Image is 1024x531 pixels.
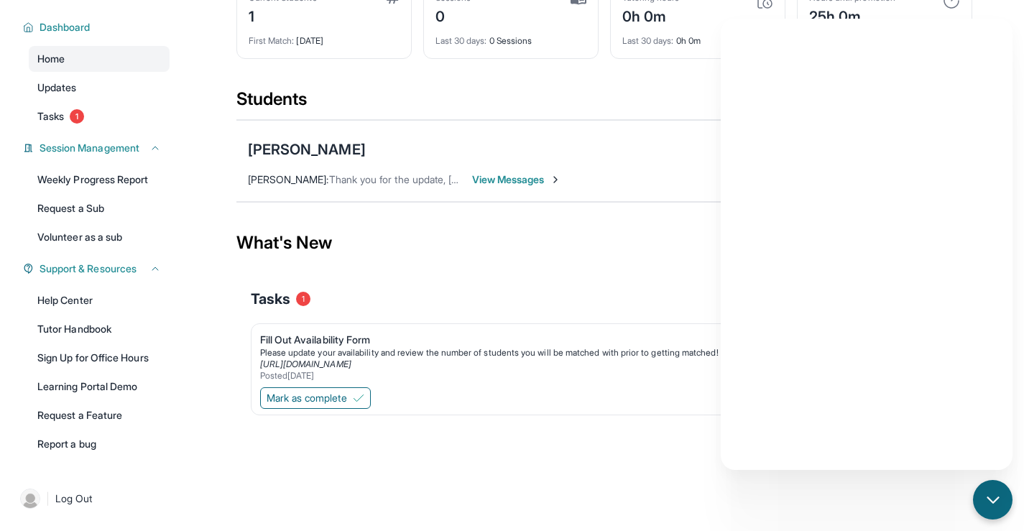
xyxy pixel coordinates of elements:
div: [DATE] [249,27,400,47]
a: [URL][DOMAIN_NAME] [260,359,351,369]
img: user-img [20,489,40,509]
a: Request a Sub [29,195,170,221]
button: Dashboard [34,20,161,34]
div: What's New [236,211,972,274]
span: Session Management [40,141,139,155]
span: 1 [296,292,310,306]
div: 0 [435,4,471,27]
button: Session Management [34,141,161,155]
div: 0h 0m [622,27,773,47]
span: Last 30 days : [622,35,674,46]
a: |Log Out [14,483,170,514]
a: Learning Portal Demo [29,374,170,400]
button: Mark as complete [260,387,371,409]
a: Tutor Handbook [29,316,170,342]
span: Updates [37,80,77,95]
span: Home [37,52,65,66]
span: Tasks [37,109,64,124]
a: Updates [29,75,170,101]
span: | [46,490,50,507]
a: Home [29,46,170,72]
span: View Messages [472,172,562,187]
button: Support & Resources [34,262,161,276]
div: Students [236,88,972,119]
div: 25h 0m [809,4,895,27]
span: Tasks [251,289,290,309]
span: Last 30 days : [435,35,487,46]
div: 0h 0m [622,4,680,27]
img: Mark as complete [353,392,364,404]
span: First Match : [249,35,295,46]
span: Mark as complete [267,391,347,405]
div: Fill Out Availability Form [260,333,937,347]
a: Request a Feature [29,402,170,428]
a: Weekly Progress Report [29,167,170,193]
div: [PERSON_NAME] [248,139,366,160]
span: Dashboard [40,20,91,34]
a: Sign Up for Office Hours [29,345,170,371]
div: 0 Sessions [435,27,586,47]
div: 1 [249,4,317,27]
img: Chevron-Right [550,174,561,185]
div: Posted [DATE] [260,370,937,382]
span: 1 [70,109,84,124]
a: Fill Out Availability FormPlease update your availability and review the number of students you w... [252,324,957,384]
iframe: Chatbot [721,19,1013,470]
a: Report a bug [29,431,170,457]
a: Help Center [29,287,170,313]
a: Tasks1 [29,103,170,129]
a: Volunteer as a sub [29,224,170,250]
span: Log Out [55,491,93,506]
button: chat-button [973,480,1013,520]
span: [PERSON_NAME] : [248,173,329,185]
span: Support & Resources [40,262,137,276]
div: Please update your availability and review the number of students you will be matched with prior ... [260,347,937,359]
